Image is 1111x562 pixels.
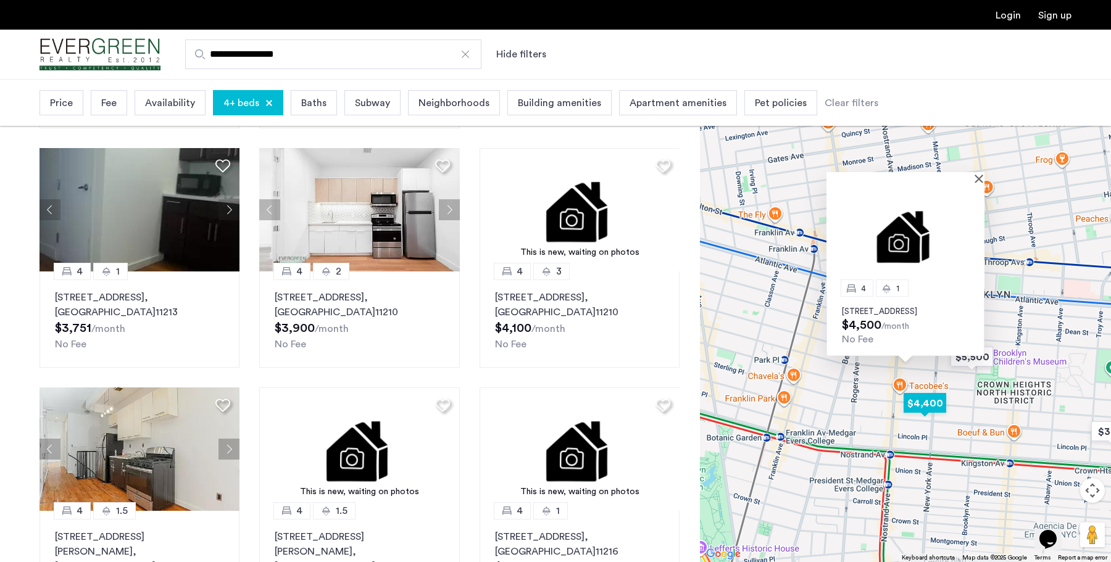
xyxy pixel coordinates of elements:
[1034,513,1074,550] iframe: chat widget
[755,96,807,110] span: Pet policies
[336,264,341,279] span: 2
[301,96,327,110] span: Baths
[336,503,347,518] span: 1.5
[40,439,60,460] button: Previous apartment
[496,47,546,62] button: Show or hide filters
[296,264,302,279] span: 4
[265,486,454,498] div: This is new, waiting on photos
[826,183,984,288] img: Apartment photo
[355,96,390,110] span: Subway
[185,39,481,69] input: Apartment Search
[480,148,680,271] img: 1.gif
[977,174,986,183] button: Close
[40,271,239,368] a: 41[STREET_ADDRESS], [GEOGRAPHIC_DATA]11213No Fee
[517,264,523,279] span: 4
[996,10,1021,20] a: Login
[517,503,523,518] span: 4
[296,503,302,518] span: 4
[55,290,224,320] p: [STREET_ADDRESS] 11213
[55,339,86,349] span: No Fee
[101,96,117,110] span: Fee
[946,343,998,371] div: $5,500
[55,322,91,334] span: $3,751
[439,199,460,220] button: Next apartment
[116,503,128,518] span: 1.5
[259,387,460,511] img: 1.gif
[495,290,664,320] p: [STREET_ADDRESS] 11210
[899,389,951,417] div: $4,400
[486,486,674,498] div: This is new, waiting on photos
[50,96,73,110] span: Price
[531,324,565,334] sub: /month
[40,199,60,220] button: Previous apartment
[275,339,306,349] span: No Fee
[881,322,909,331] sub: /month
[259,387,460,511] a: This is new, waiting on photos
[275,290,444,320] p: [STREET_ADDRESS] 11210
[40,387,240,511] img: 218_638527795396554423.jpeg
[518,96,601,110] span: Building amenities
[480,271,680,368] a: 43[STREET_ADDRESS], [GEOGRAPHIC_DATA]11210No Fee
[842,334,873,344] span: No Fee
[703,546,744,562] img: Google
[1038,10,1071,20] a: Registration
[480,148,680,271] a: This is new, waiting on photos
[861,284,866,292] span: 4
[842,319,881,331] span: $4,500
[902,553,955,562] button: Keyboard shortcuts
[556,503,560,518] span: 1
[275,322,315,334] span: $3,900
[495,529,664,559] p: [STREET_ADDRESS] 11216
[218,439,239,460] button: Next apartment
[1080,478,1105,503] button: Map camera controls
[480,387,680,511] img: 1.gif
[556,264,562,279] span: 3
[259,148,460,271] img: 216_638443031217151659.jpeg
[40,31,160,78] img: logo
[495,322,531,334] span: $4,100
[259,271,459,368] a: 42[STREET_ADDRESS], [GEOGRAPHIC_DATA]11210No Fee
[703,546,744,562] a: Open this area in Google Maps (opens a new window)
[825,96,878,110] div: Clear filters
[77,503,83,518] span: 4
[77,264,83,279] span: 4
[40,148,240,271] img: 1999_638417258965007042.jpeg
[218,199,239,220] button: Next apartment
[1058,553,1107,562] a: Report a map error
[91,324,125,334] sub: /month
[1034,553,1051,562] a: Terms
[40,31,160,78] a: Cazamio Logo
[630,96,726,110] span: Apartment amenities
[842,307,969,316] p: [STREET_ADDRESS]
[962,555,1027,561] span: Map data ©2025 Google
[896,284,899,292] span: 1
[259,199,280,220] button: Previous apartment
[495,339,526,349] span: No Fee
[145,96,195,110] span: Availability
[418,96,489,110] span: Neighborhoods
[116,264,120,279] span: 1
[1080,523,1105,547] button: Drag Pegman onto the map to open Street View
[315,324,349,334] sub: /month
[486,246,674,259] div: This is new, waiting on photos
[480,387,680,511] a: This is new, waiting on photos
[223,96,259,110] span: 4+ beds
